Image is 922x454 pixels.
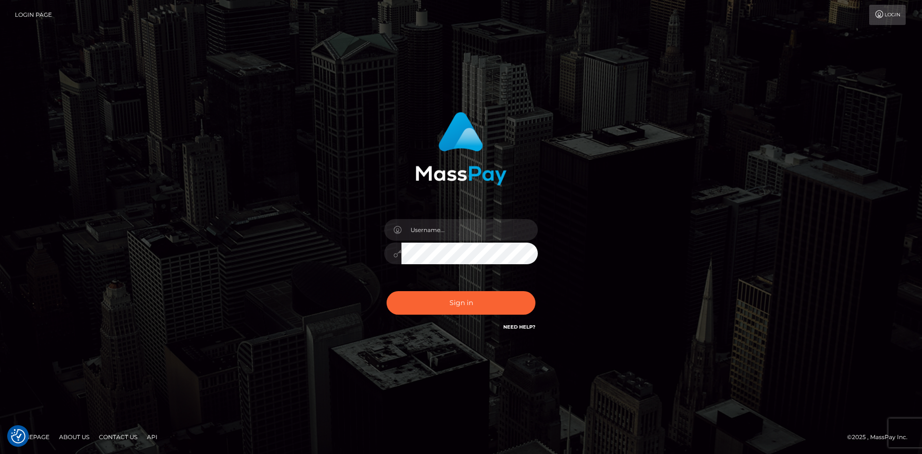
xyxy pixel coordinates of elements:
[387,291,535,315] button: Sign in
[143,429,161,444] a: API
[11,429,25,443] img: Revisit consent button
[55,429,93,444] a: About Us
[11,429,25,443] button: Consent Preferences
[847,432,915,442] div: © 2025 , MassPay Inc.
[15,5,52,25] a: Login Page
[95,429,141,444] a: Contact Us
[401,219,538,241] input: Username...
[503,324,535,330] a: Need Help?
[11,429,53,444] a: Homepage
[869,5,906,25] a: Login
[415,112,507,185] img: MassPay Login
